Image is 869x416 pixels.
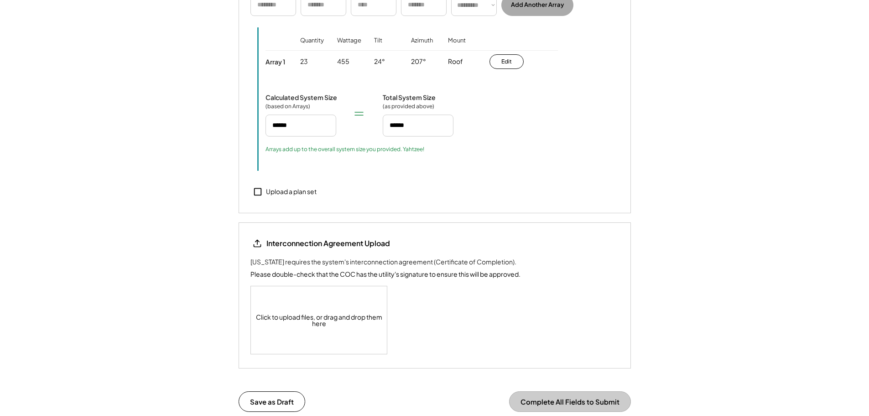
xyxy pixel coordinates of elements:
[300,57,308,66] div: 23
[265,58,285,66] div: Array 1
[374,57,385,66] div: 24°
[266,238,390,248] div: Interconnection Agreement Upload
[448,57,463,66] div: Roof
[411,57,426,66] div: 207°
[265,146,424,153] div: Arrays add up to the overall system size you provided. Yahtzee!
[250,257,516,267] div: [US_STATE] requires the system's interconnection agreement (Certificate of Completion).
[337,57,349,66] div: 455
[411,37,433,57] div: Azimuth
[265,103,311,110] div: (based on Arrays)
[337,37,361,57] div: Wattage
[300,37,324,57] div: Quantity
[489,54,524,69] button: Edit
[383,93,436,101] div: Total System Size
[250,269,520,279] div: Please double-check that the COC has the utility's signature to ensure this will be approved.
[448,37,466,57] div: Mount
[239,391,305,412] button: Save as Draft
[265,93,337,101] div: Calculated System Size
[251,286,388,354] div: Click to upload files, or drag and drop them here
[266,187,317,196] div: Upload a plan set
[509,391,631,412] button: Complete All Fields to Submit
[383,103,434,110] div: (as provided above)
[374,37,382,57] div: Tilt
